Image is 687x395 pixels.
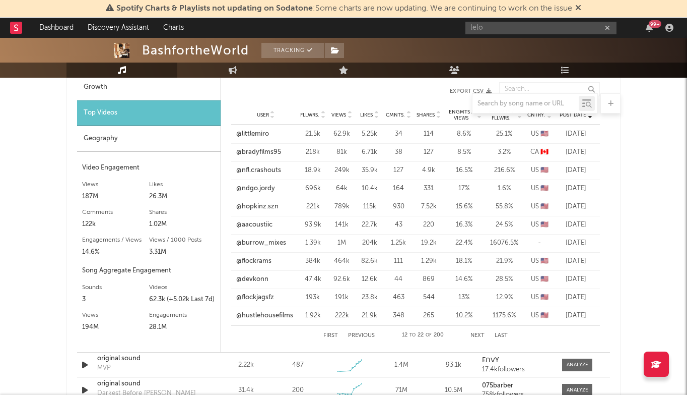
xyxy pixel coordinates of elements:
div: 114 [416,129,441,139]
button: 99+ [646,24,653,32]
div: 55.8 % [487,202,522,212]
div: Video Engagement [82,162,216,174]
div: Views / 1000 Posts [149,234,216,246]
span: Shares [417,112,435,118]
a: EᑎᐯY [482,357,552,364]
div: 930 [386,202,411,212]
a: @littlemiro [236,129,269,139]
span: User [257,112,269,118]
span: Dismiss [575,5,581,13]
div: 43 [386,220,411,230]
div: 696k [300,184,325,194]
input: Search by song name or URL [472,100,579,108]
div: 1.6 % [487,184,522,194]
a: Dashboard [32,18,81,38]
div: US [527,256,552,266]
span: Engmts / Fllwrs. [487,109,516,121]
div: 21.9k [358,311,381,321]
span: Likes [360,112,373,118]
div: 111 [386,256,411,266]
a: 075barber [482,382,552,389]
span: Cmnts. [386,112,405,118]
div: MVP [97,363,111,373]
div: 17.4k followers [482,366,552,373]
a: original sound [97,379,202,389]
div: 93.1k [430,360,477,370]
div: US [527,165,552,176]
div: 93.9k [300,220,325,230]
span: 🇺🇸 [540,185,548,192]
div: 204k [358,238,381,248]
div: [DATE] [557,202,595,212]
div: Videos [149,281,216,294]
div: 15.6 % [446,202,482,212]
div: 141k [330,220,353,230]
div: 14.6 % [446,274,482,285]
div: 12.9 % [487,293,522,303]
span: Fllwrs. [300,112,319,118]
div: 16076.5 % [487,238,522,248]
a: @hustlehousefilms [236,311,293,321]
div: 14.6% [82,246,149,258]
div: Geography [77,126,221,152]
span: 🇺🇸 [540,221,548,228]
div: 10.2 % [446,311,482,321]
div: [DATE] [557,147,595,157]
div: 62.9k [330,129,353,139]
div: BashfortheWorld [142,43,249,58]
div: 99 + [649,20,661,28]
strong: EᑎᐯY [482,357,499,364]
span: Views [331,112,346,118]
div: 249k [330,165,353,176]
div: Song Aggregate Engagement [82,265,216,277]
button: Next [470,333,485,338]
div: 3.2 % [487,147,522,157]
a: @burrow_mixes [236,238,286,248]
div: 8.5 % [446,147,482,157]
div: 222k [330,311,353,321]
a: Discovery Assistant [81,18,156,38]
span: Spotify Charts & Playlists not updating on Sodatone [116,5,313,13]
div: 62.3k (+5.02k Last 7d) [149,294,216,306]
div: 218k [300,147,325,157]
div: [DATE] [557,256,595,266]
div: 3.31M [149,246,216,258]
div: 1.39k [300,238,325,248]
div: 81k [330,147,353,157]
div: 18.1 % [446,256,482,266]
div: 3 [82,294,149,306]
div: Sounds [82,281,149,294]
span: 🇺🇸 [540,312,548,319]
div: 348 [386,311,411,321]
div: [DATE] [557,129,595,139]
div: 22.7k [358,220,381,230]
div: 1.25k [386,238,411,248]
span: 🇺🇸 [540,294,548,301]
div: 21.5k [300,129,325,139]
div: US [527,184,552,194]
div: 164 [386,184,411,194]
div: 28.5 % [487,274,522,285]
div: 17 % [446,184,482,194]
div: 1.02M [149,218,216,231]
div: 4.9k [416,165,441,176]
div: 10.4k [358,184,381,194]
div: 122k [82,218,149,231]
span: 🇺🇸 [540,167,548,174]
div: 384k [300,256,325,266]
div: 193k [300,293,325,303]
div: 1.4M [378,360,425,370]
div: [DATE] [557,293,595,303]
button: Last [495,333,508,338]
div: 2.22k [223,360,269,370]
div: 265 [416,311,441,321]
a: @nfl.crashouts [236,165,281,176]
div: 220 [416,220,441,230]
span: 🇺🇸 [540,276,548,283]
div: 191k [330,293,353,303]
div: US [527,129,552,139]
div: 21.9 % [487,256,522,266]
div: 194M [82,321,149,333]
div: [DATE] [557,311,595,321]
div: 35.9k [358,165,381,176]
